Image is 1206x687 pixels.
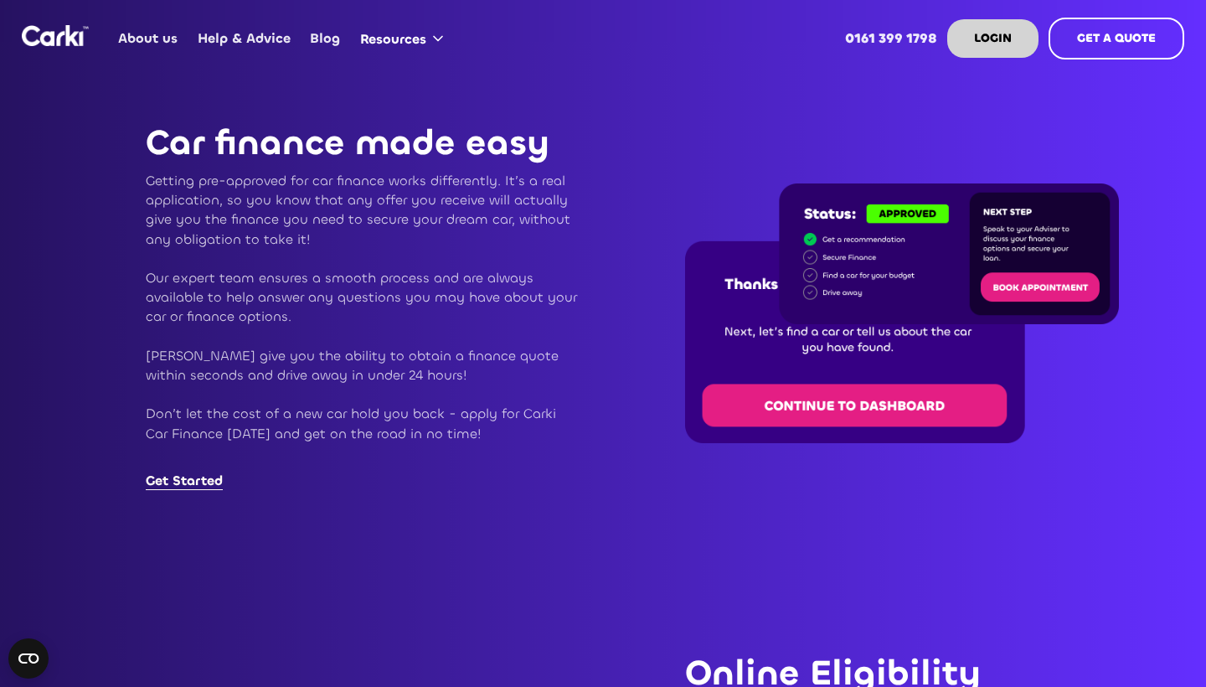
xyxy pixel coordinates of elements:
a: GET A QUOTE [1049,18,1184,59]
a: Help & Advice [188,6,300,71]
img: Logo [22,25,89,46]
a: home [22,25,89,46]
a: About us [109,6,188,71]
a: Blog [301,6,350,71]
strong: LOGIN [974,30,1012,46]
strong: 0161 399 1798 [845,29,937,47]
button: Open CMP widget [8,638,49,679]
p: Getting pre-approved for car finance works differently. It’s a real application, so you know that... [146,171,580,462]
strong: GET A QUOTE [1077,30,1156,46]
a: LOGIN [947,19,1038,58]
a: 0161 399 1798 [836,6,947,71]
div: Resources [350,7,460,70]
p: Car finance made easy [146,124,580,163]
div: Resources [360,30,426,49]
a: Get Started [146,472,223,490]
